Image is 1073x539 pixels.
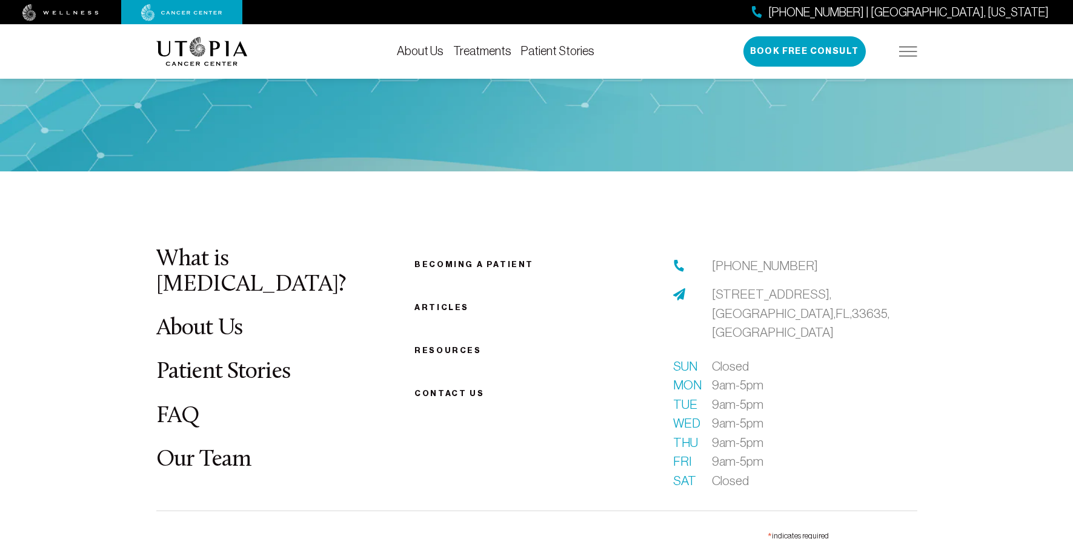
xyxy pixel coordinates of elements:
[743,36,866,67] button: Book Free Consult
[673,452,697,471] span: Fri
[712,285,917,342] a: [STREET_ADDRESS],[GEOGRAPHIC_DATA],FL,33635,[GEOGRAPHIC_DATA]
[141,4,222,21] img: cancer center
[673,414,697,433] span: Wed
[673,395,697,414] span: Tue
[899,47,917,56] img: icon-hamburger
[673,471,697,491] span: Sat
[712,256,818,276] a: [PHONE_NUMBER]
[673,260,685,272] img: phone
[414,346,481,355] a: Resources
[156,448,251,472] a: Our Team
[712,395,763,414] span: 9am-5pm
[414,303,469,312] a: Articles
[712,375,763,395] span: 9am-5pm
[712,471,749,491] span: Closed
[768,4,1049,21] span: [PHONE_NUMBER] | [GEOGRAPHIC_DATA], [US_STATE]
[712,357,749,376] span: Closed
[521,44,594,58] a: Patient Stories
[673,433,697,452] span: Thu
[156,37,248,66] img: logo
[712,414,763,433] span: 9am-5pm
[453,44,511,58] a: Treatments
[414,260,534,269] a: Becoming a patient
[673,375,697,395] span: Mon
[156,248,346,297] a: What is [MEDICAL_DATA]?
[712,433,763,452] span: 9am-5pm
[414,389,484,398] span: Contact us
[712,287,889,339] span: [STREET_ADDRESS], [GEOGRAPHIC_DATA], FL, 33635, [GEOGRAPHIC_DATA]
[397,44,443,58] a: About Us
[673,357,697,376] span: Sun
[673,288,685,300] img: address
[156,317,243,340] a: About Us
[156,405,200,428] a: FAQ
[156,360,291,384] a: Patient Stories
[712,452,763,471] span: 9am-5pm
[22,4,99,21] img: wellness
[752,4,1049,21] a: [PHONE_NUMBER] | [GEOGRAPHIC_DATA], [US_STATE]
